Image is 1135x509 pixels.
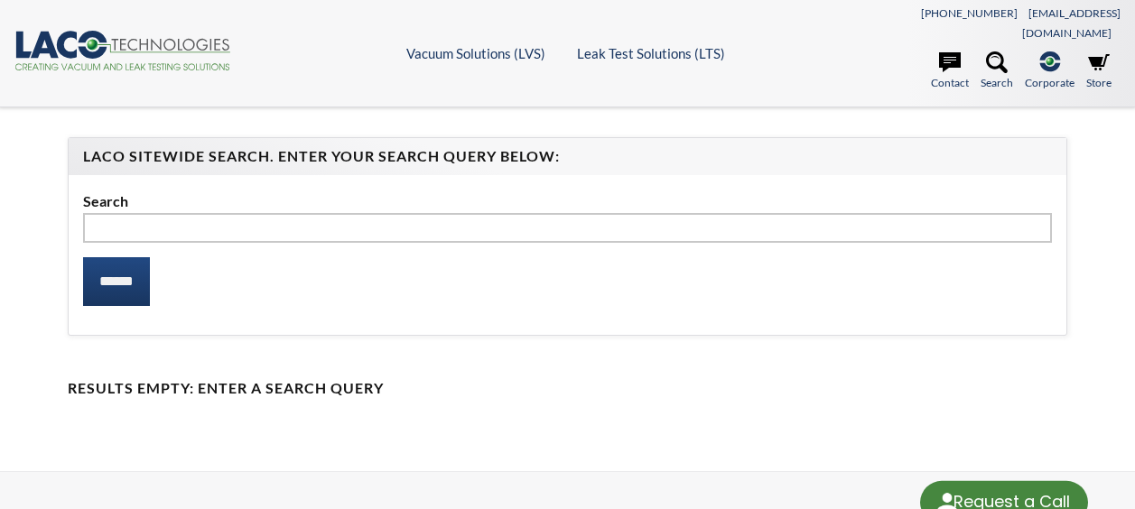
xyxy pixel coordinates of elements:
[1025,74,1075,91] span: Corporate
[83,190,1052,213] label: Search
[406,45,545,61] a: Vacuum Solutions (LVS)
[981,51,1013,91] a: Search
[1086,51,1112,91] a: Store
[1022,6,1121,40] a: [EMAIL_ADDRESS][DOMAIN_NAME]
[68,379,1067,398] h4: Results Empty: Enter a Search Query
[921,6,1018,20] a: [PHONE_NUMBER]
[931,51,969,91] a: Contact
[577,45,725,61] a: Leak Test Solutions (LTS)
[83,147,1052,166] h4: LACO Sitewide Search. Enter your Search Query Below:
